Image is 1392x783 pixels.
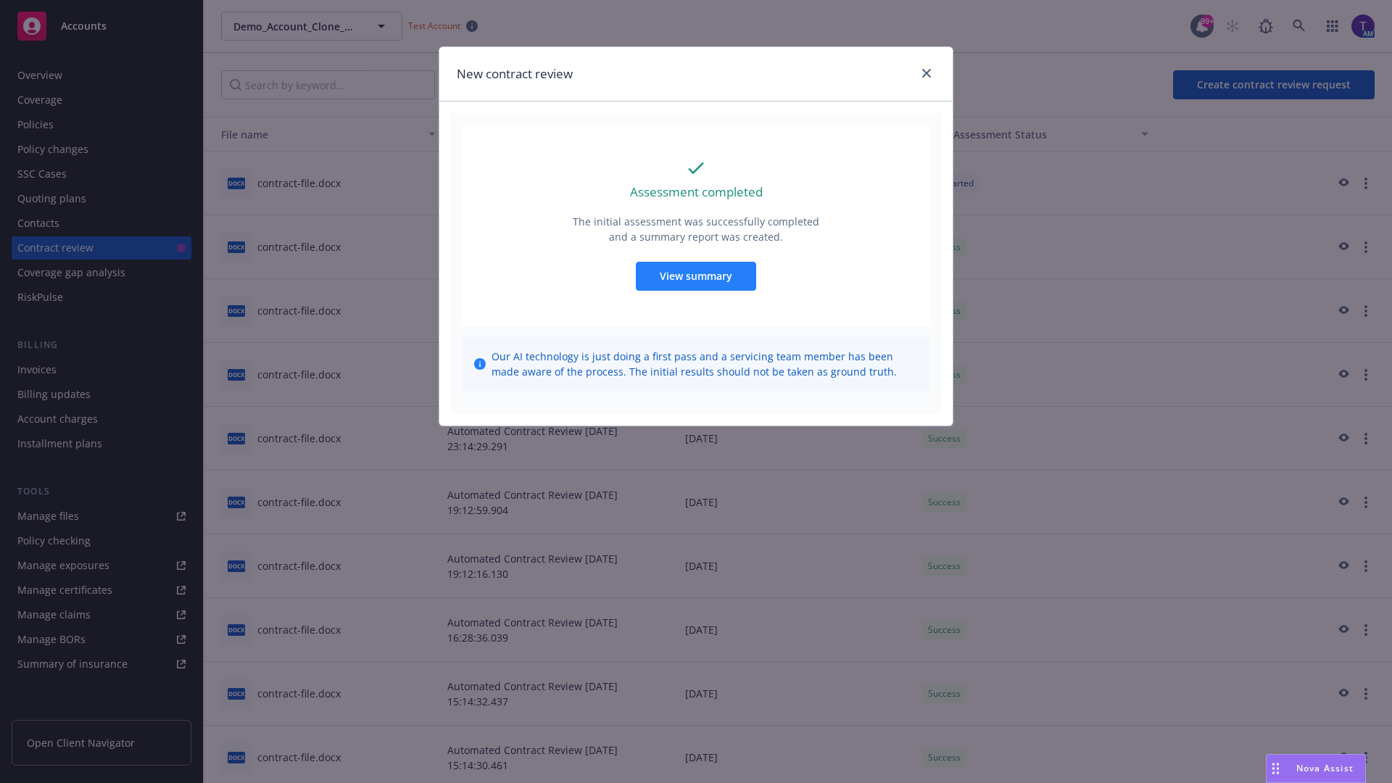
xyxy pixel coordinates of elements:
p: The initial assessment was successfully completed and a summary report was created. [571,214,821,244]
button: View summary [636,262,756,291]
h1: New contract review [457,65,573,83]
button: Nova Assist [1266,754,1366,783]
a: close [918,65,935,82]
span: Nova Assist [1296,762,1354,774]
span: View summary [660,269,732,283]
span: Our AI technology is just doing a first pass and a servicing team member has been made aware of t... [492,349,918,379]
p: Assessment completed [630,183,763,202]
div: Drag to move [1267,755,1285,782]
